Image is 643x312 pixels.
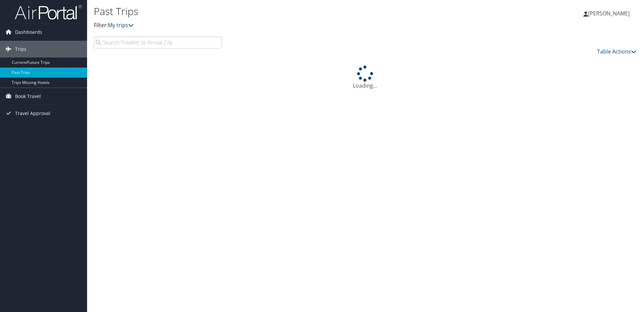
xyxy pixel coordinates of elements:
span: Dashboards [15,24,42,40]
a: My trips [108,21,134,29]
span: Travel Approval [15,105,50,122]
h1: Past Trips [94,4,455,18]
span: Trips [15,41,26,58]
span: Book Travel [15,88,41,105]
div: Loading... [94,66,636,90]
input: Search Traveler or Arrival City [94,36,222,48]
a: Table Actions [597,48,636,55]
p: Filter: [94,21,455,30]
img: airportal-logo.png [15,4,82,20]
a: [PERSON_NAME] [583,3,636,23]
span: [PERSON_NAME] [588,10,630,17]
